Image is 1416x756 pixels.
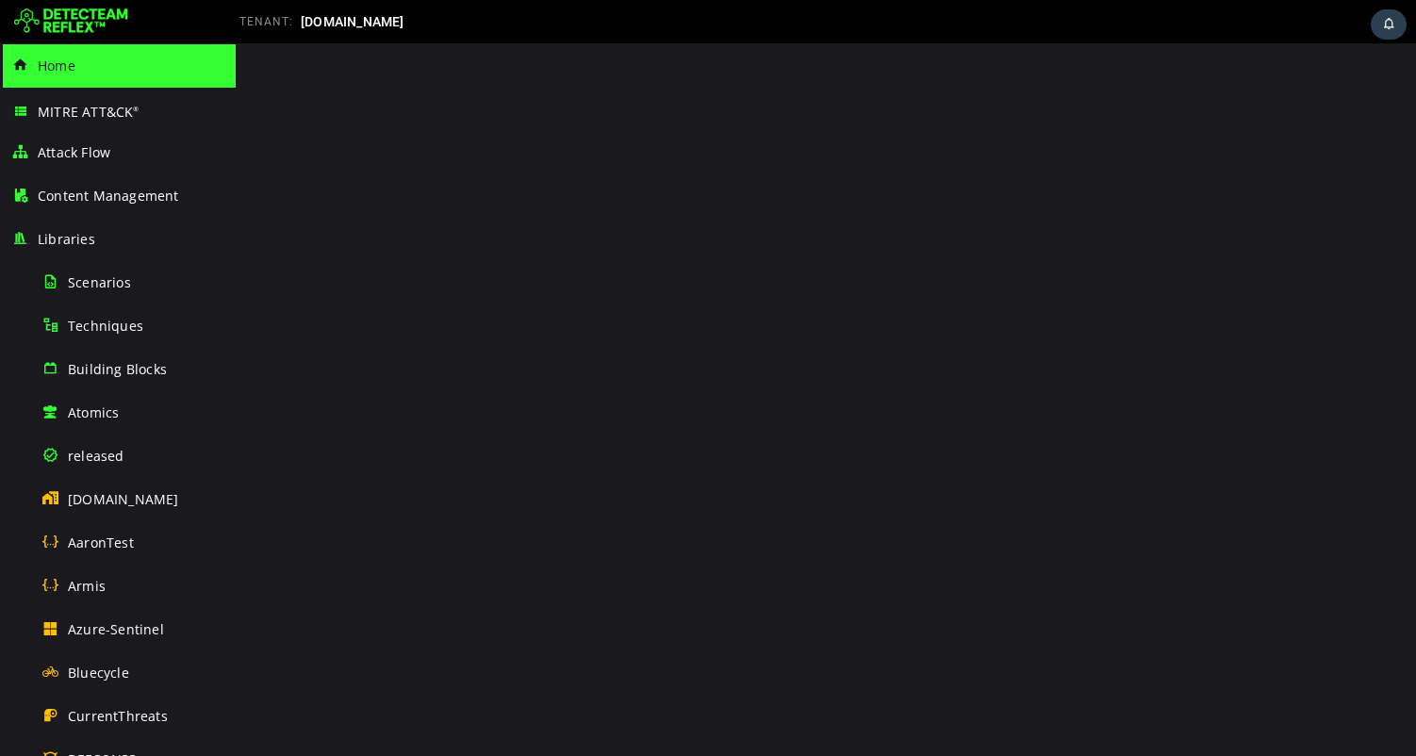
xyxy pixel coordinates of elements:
span: released [68,447,124,465]
span: Building Blocks [68,360,167,378]
span: Home [38,57,75,74]
span: AaronTest [68,534,134,551]
sup: ® [133,105,139,113]
span: Libraries [38,230,95,248]
span: CurrentThreats [68,707,168,725]
span: Azure-Sentinel [68,620,164,638]
span: [DOMAIN_NAME] [68,490,179,508]
span: MITRE ATT&CK [38,103,140,121]
span: TENANT: [239,15,293,28]
img: Detecteam logo [14,7,128,37]
span: Content Management [38,187,179,205]
div: Task Notifications [1371,9,1407,40]
span: Techniques [68,317,143,335]
span: Bluecycle [68,664,129,682]
span: Armis [68,577,106,595]
span: [DOMAIN_NAME] [301,14,404,29]
span: Attack Flow [38,143,110,161]
span: Atomics [68,403,119,421]
span: Scenarios [68,273,131,291]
